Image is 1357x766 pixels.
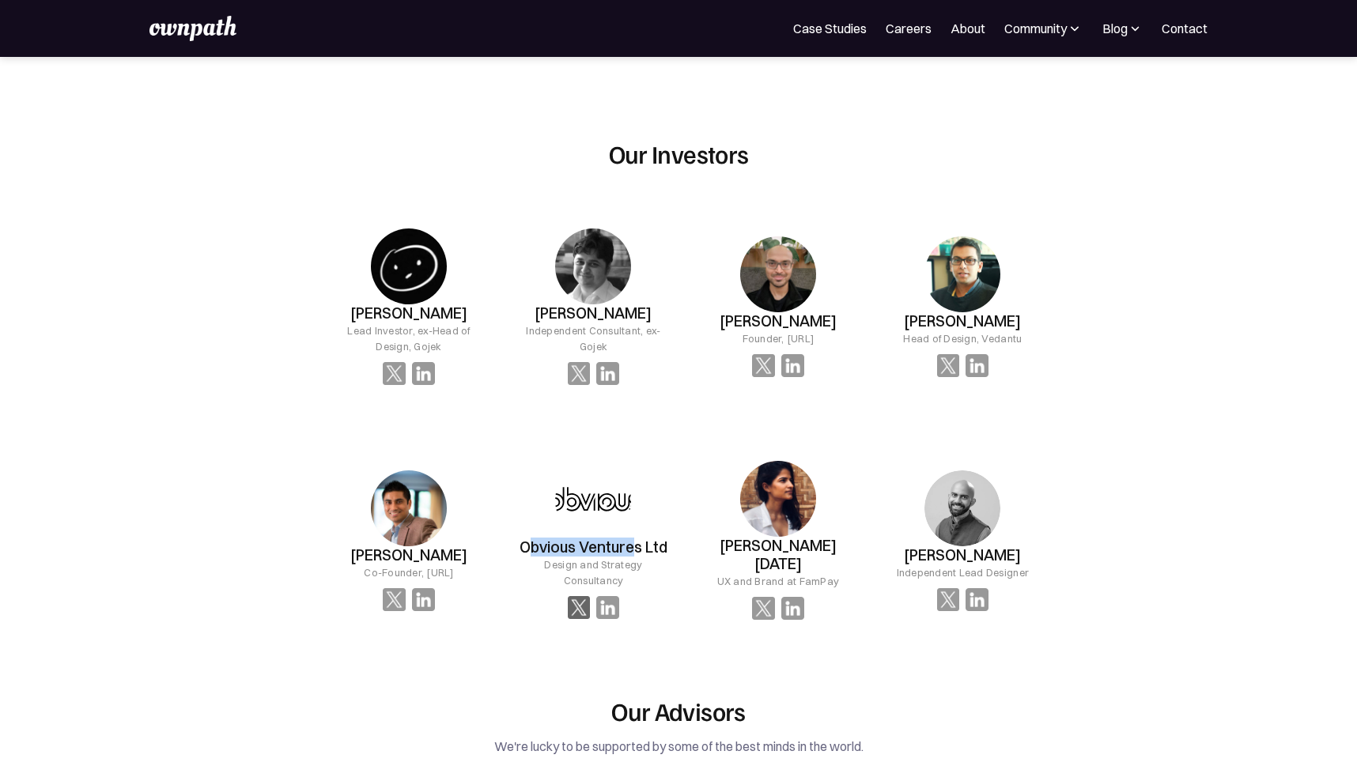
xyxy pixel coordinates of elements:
h3: [PERSON_NAME][DATE] [698,537,857,573]
a: Contact [1162,19,1208,38]
a: Case Studies [793,19,867,38]
div: Community [1004,19,1083,38]
div: Lead Investor, ex-Head of Design, Gojek [329,323,488,354]
div: Blog [1102,19,1128,38]
div: Blog [1102,19,1143,38]
div: We're lucky to be supported by some of the best minds in the world. [316,735,1041,757]
h3: [PERSON_NAME] [904,546,1021,564]
div: Founder, [URL] [743,330,815,346]
div: Design and Strategy Consultancy [514,557,673,588]
h3: [PERSON_NAME] [720,312,837,330]
h3: [PERSON_NAME] [535,304,652,323]
div: Independent Consultant, ex-Gojek [514,323,673,354]
h3: [PERSON_NAME] [350,546,467,564]
h3: [PERSON_NAME] [350,304,467,323]
div: Independent Lead Designer [897,564,1029,580]
h3: Obvious Ventures Ltd [520,538,667,557]
div: UX and Brand at FamPay [717,573,840,589]
h2: Our Advisors [316,696,1041,726]
a: About [951,19,985,38]
a: Careers [886,19,932,38]
h3: [PERSON_NAME] [904,312,1021,330]
div: Community [1004,19,1067,38]
div: Co-Founder, [URL] [364,564,453,580]
div: Head of Design, Vedantu [903,330,1022,346]
h2: Our Investors [609,138,749,168]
